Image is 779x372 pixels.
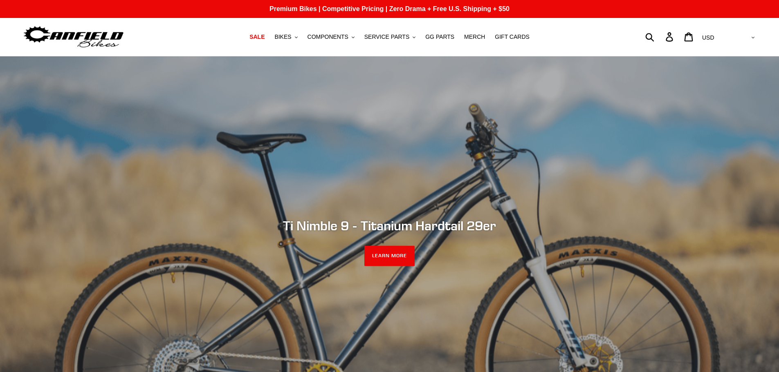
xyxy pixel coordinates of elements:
img: Canfield Bikes [22,24,125,50]
span: GIFT CARDS [495,33,530,40]
span: MERCH [464,33,485,40]
h2: Ti Nimble 9 - Titanium Hardtail 29er [167,218,613,234]
a: GIFT CARDS [491,31,534,42]
span: COMPONENTS [308,33,348,40]
input: Search [650,28,671,46]
span: GG PARTS [425,33,454,40]
button: BIKES [270,31,301,42]
a: LEARN MORE [364,246,415,266]
a: SALE [245,31,269,42]
span: SERVICE PARTS [364,33,409,40]
span: BIKES [274,33,291,40]
span: SALE [249,33,265,40]
button: COMPONENTS [303,31,359,42]
button: SERVICE PARTS [360,31,420,42]
a: MERCH [460,31,489,42]
a: GG PARTS [421,31,458,42]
